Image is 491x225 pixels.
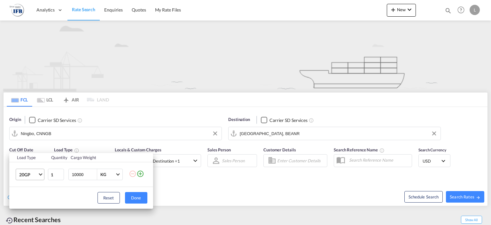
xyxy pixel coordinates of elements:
div: KG [100,172,106,177]
md-icon: icon-minus-circle-outline [129,170,136,178]
input: Qty [48,169,64,180]
md-select: Choose: 20GP [16,169,44,180]
button: Reset [97,192,120,204]
span: 20GP [19,172,38,178]
md-icon: icon-plus-circle-outline [136,170,144,178]
th: Quantity [47,153,67,162]
th: Load Type [9,153,47,162]
button: Done [125,192,147,204]
div: Cargo Weight [71,155,125,160]
input: Enter Weight [71,169,97,180]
